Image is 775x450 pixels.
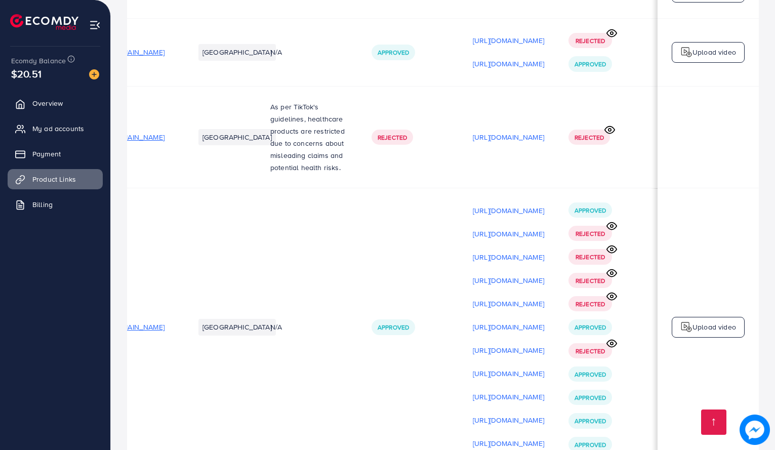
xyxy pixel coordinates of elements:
span: Overview [32,98,63,108]
li: [GEOGRAPHIC_DATA] [198,319,276,335]
span: $20.51 [11,66,42,81]
span: Approved [575,60,606,68]
img: logo [10,14,78,30]
span: Rejected [576,276,605,285]
a: Billing [8,194,103,215]
p: [URL][DOMAIN_NAME] [473,228,544,240]
img: image [740,415,770,445]
span: Approved [575,206,606,215]
span: Approved [575,323,606,332]
span: Billing [32,199,53,210]
p: [URL][DOMAIN_NAME] [473,367,544,380]
span: [URL][DOMAIN_NAME] [93,322,165,332]
p: [URL][DOMAIN_NAME] [473,34,544,47]
span: Approved [378,323,409,332]
a: My ad accounts [8,118,103,139]
p: [URL][DOMAIN_NAME] [473,298,544,310]
p: [URL][DOMAIN_NAME] [473,131,544,143]
span: [URL][DOMAIN_NAME] [93,47,165,57]
span: Rejected [576,347,605,355]
span: Rejected [576,36,605,45]
p: [URL][DOMAIN_NAME] [473,204,544,217]
p: [URL][DOMAIN_NAME] [473,274,544,287]
a: Overview [8,93,103,113]
li: [GEOGRAPHIC_DATA] [198,44,276,60]
span: My ad accounts [32,124,84,134]
span: Rejected [576,300,605,308]
span: Rejected [575,133,604,142]
span: Approved [575,393,606,402]
li: [GEOGRAPHIC_DATA] [198,129,276,145]
p: [URL][DOMAIN_NAME] [473,321,544,333]
img: logo [680,321,692,333]
span: Rejected [378,133,407,142]
span: Approved [378,48,409,57]
span: Product Links [32,174,76,184]
p: Upload video [692,46,736,58]
span: Payment [32,149,61,159]
p: [URL][DOMAIN_NAME] [473,251,544,263]
span: N/A [270,47,282,57]
span: Approved [575,417,606,425]
p: [URL][DOMAIN_NAME] [473,58,544,70]
span: Ecomdy Balance [11,56,66,66]
p: [URL][DOMAIN_NAME] [473,414,544,426]
a: Product Links [8,169,103,189]
p: As per TikTok's guidelines, healthcare products are restricted due to concerns about misleading c... [270,101,347,174]
span: Rejected [576,253,605,261]
span: [URL][DOMAIN_NAME] [93,132,165,142]
img: logo [680,46,692,58]
span: Approved [575,440,606,449]
span: Approved [575,370,606,379]
span: Rejected [576,229,605,238]
p: [URL][DOMAIN_NAME] [473,391,544,403]
p: [URL][DOMAIN_NAME] [473,437,544,449]
a: Payment [8,144,103,164]
img: image [89,69,99,79]
img: menu [89,19,101,31]
p: Upload video [692,321,736,333]
span: N/A [270,322,282,332]
p: [URL][DOMAIN_NAME] [473,344,544,356]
